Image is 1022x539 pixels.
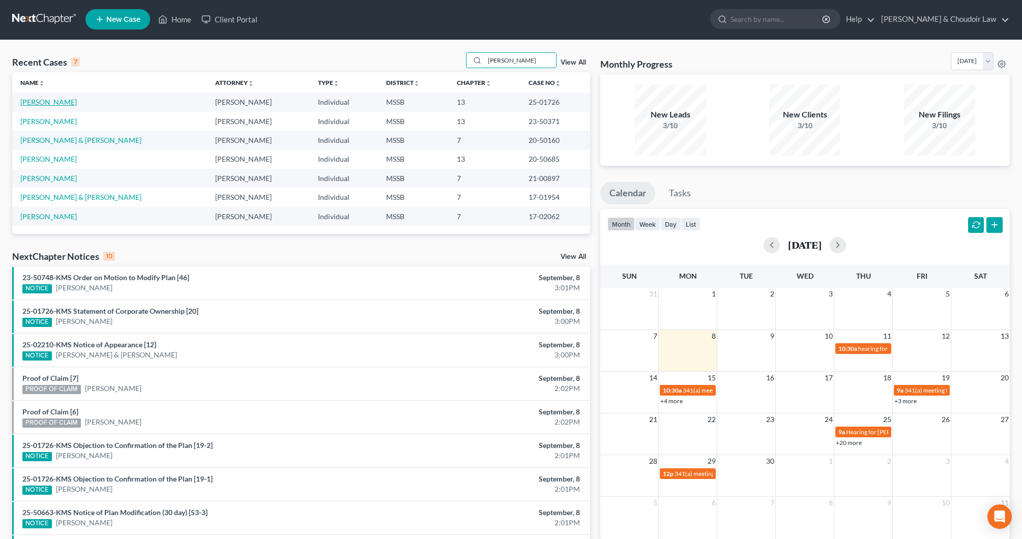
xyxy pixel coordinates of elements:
[711,330,717,342] span: 8
[22,486,52,495] div: NOTICE
[648,455,658,467] span: 28
[20,212,77,221] a: [PERSON_NAME]
[652,497,658,509] span: 5
[207,207,310,226] td: [PERSON_NAME]
[401,316,580,326] div: 3:00PM
[56,350,177,360] a: [PERSON_NAME] & [PERSON_NAME]
[56,484,112,494] a: [PERSON_NAME]
[520,207,590,226] td: 17-02062
[529,79,561,86] a: Case Nounfold_more
[945,288,951,300] span: 5
[20,155,77,163] a: [PERSON_NAME]
[207,131,310,149] td: [PERSON_NAME]
[378,169,449,188] td: MSSB
[401,373,580,383] div: September, 8
[378,93,449,111] td: MSSB
[731,10,824,28] input: Search by name...
[310,112,377,131] td: Individual
[401,340,580,350] div: September, 8
[22,407,78,416] a: Proof of Claim [6]
[769,330,775,342] span: 9
[106,16,140,23] span: New Case
[635,217,660,231] button: week
[520,169,590,188] td: 21-00897
[22,452,52,461] div: NOTICE
[56,451,112,461] a: [PERSON_NAME]
[401,273,580,283] div: September, 8
[22,340,156,349] a: 25-02210-KMS Notice of Appearance [12]
[648,288,658,300] span: 31
[39,80,45,86] i: unfold_more
[600,182,655,204] a: Calendar
[520,188,590,206] td: 17-01954
[769,497,775,509] span: 7
[20,117,77,126] a: [PERSON_NAME]
[600,58,673,70] h3: Monthly Progress
[12,56,80,68] div: Recent Cases
[71,57,80,67] div: 7
[765,413,775,426] span: 23
[828,497,834,509] span: 8
[917,272,927,280] span: Fri
[882,330,892,342] span: 11
[85,417,141,427] a: [PERSON_NAME]
[310,150,377,169] td: Individual
[207,150,310,169] td: [PERSON_NAME]
[310,93,377,111] td: Individual
[858,345,937,352] span: hearing for [PERSON_NAME]
[941,497,951,509] span: 10
[707,413,717,426] span: 22
[401,518,580,528] div: 2:01PM
[828,455,834,467] span: 1
[1000,497,1010,509] span: 11
[56,316,112,326] a: [PERSON_NAME]
[333,80,339,86] i: unfold_more
[386,79,420,86] a: Districtunfold_more
[103,252,115,261] div: 10
[987,504,1012,529] div: Open Intercom Messenger
[561,253,586,260] a: View All
[310,169,377,188] td: Individual
[882,413,892,426] span: 25
[20,174,77,183] a: [PERSON_NAME]
[310,207,377,226] td: Individual
[886,497,892,509] span: 9
[635,121,706,131] div: 3/10
[974,272,987,280] span: Sat
[485,53,556,68] input: Search by name...
[941,413,951,426] span: 26
[401,507,580,518] div: September, 8
[663,386,682,394] span: 10:30a
[449,169,521,188] td: 7
[248,80,254,86] i: unfold_more
[449,93,521,111] td: 13
[769,121,840,131] div: 3/10
[675,470,773,477] span: 341(a) meeting for [PERSON_NAME]
[635,109,706,121] div: New Leads
[401,451,580,461] div: 2:01PM
[828,288,834,300] span: 3
[457,79,491,86] a: Chapterunfold_more
[215,79,254,86] a: Attorneyunfold_more
[1004,455,1010,467] span: 4
[886,455,892,467] span: 2
[22,273,189,282] a: 23-50748-KMS Order on Motion to Modify Plan [46]
[378,207,449,226] td: MSSB
[663,470,674,477] span: 12p
[520,131,590,149] td: 20-50160
[56,283,112,293] a: [PERSON_NAME]
[1000,413,1010,426] span: 27
[22,385,81,394] div: PROOF OF CLAIM
[20,193,141,201] a: [PERSON_NAME] & [PERSON_NAME]
[22,307,198,315] a: 25-01726-KMS Statement of Corporate Ownership [20]
[941,372,951,384] span: 19
[846,428,925,436] span: Hearing for [PERSON_NAME]
[945,455,951,467] span: 3
[22,318,52,327] div: NOTICE
[838,428,845,436] span: 9a
[22,508,208,517] a: 25-50663-KMS Notice of Plan Modification (30 day) [53-3]
[378,150,449,169] td: MSSB
[683,386,835,394] span: 341(a) meeting for [PERSON_NAME] & [PERSON_NAME]
[22,284,52,293] div: NOTICE
[882,372,892,384] span: 18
